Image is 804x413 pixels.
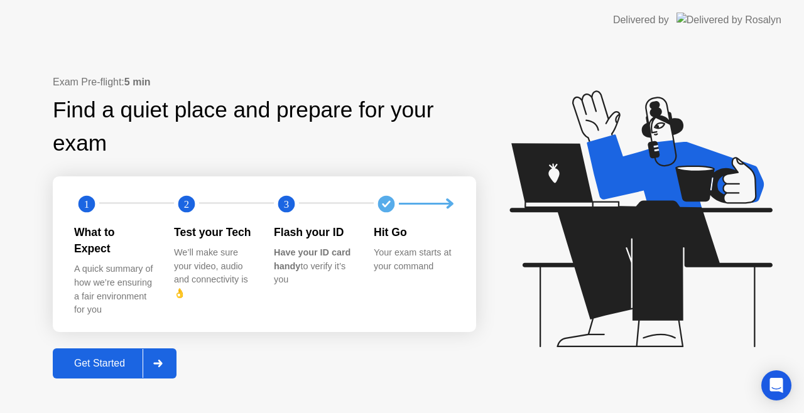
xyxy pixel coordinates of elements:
b: Have your ID card handy [274,247,350,271]
div: Delivered by [613,13,669,28]
div: Open Intercom Messenger [761,370,791,400]
div: Hit Go [374,224,454,240]
div: Get Started [57,358,143,369]
img: Delivered by Rosalyn [676,13,781,27]
text: 3 [284,198,289,210]
div: A quick summary of how we’re ensuring a fair environment for you [74,262,154,316]
b: 5 min [124,77,151,87]
div: We’ll make sure your video, audio and connectivity is 👌 [174,246,254,300]
div: What to Expect [74,224,154,257]
div: Test your Tech [174,224,254,240]
text: 2 [184,198,189,210]
div: Flash your ID [274,224,354,240]
div: Find a quiet place and prepare for your exam [53,94,476,160]
div: Exam Pre-flight: [53,75,476,90]
button: Get Started [53,348,177,378]
text: 1 [84,198,89,210]
div: Your exam starts at your command [374,246,454,273]
div: to verify it’s you [274,246,354,287]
